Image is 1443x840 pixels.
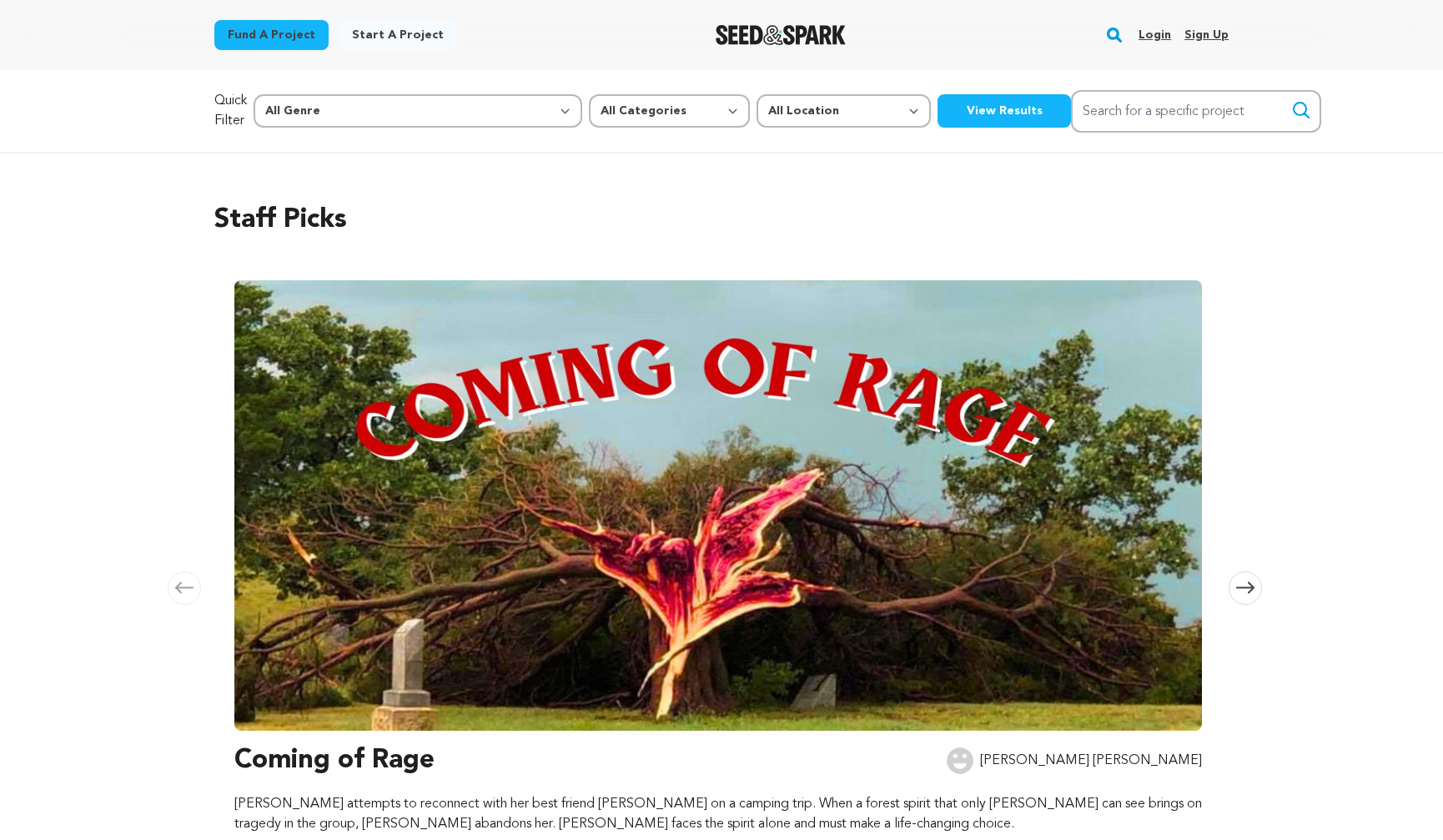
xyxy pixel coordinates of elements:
p: Quick Filter [214,91,247,131]
a: Fund a project [214,20,329,50]
h2: Staff Picks [214,200,1229,240]
a: Start a project [339,20,457,50]
button: View Results [938,94,1071,128]
a: Sign up [1184,22,1229,48]
img: Coming of Rage image [234,280,1202,731]
a: Login [1139,22,1171,48]
a: Seed&Spark Homepage [716,25,847,45]
img: Seed&Spark Logo Dark Mode [716,25,847,45]
h3: Coming of Rage [234,741,435,781]
input: Search for a specific project [1071,90,1321,133]
p: [PERSON_NAME] [PERSON_NAME] [980,751,1202,771]
p: [PERSON_NAME] attempts to reconnect with her best friend [PERSON_NAME] on a camping trip. When a ... [234,794,1202,834]
img: user.png [947,747,973,774]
